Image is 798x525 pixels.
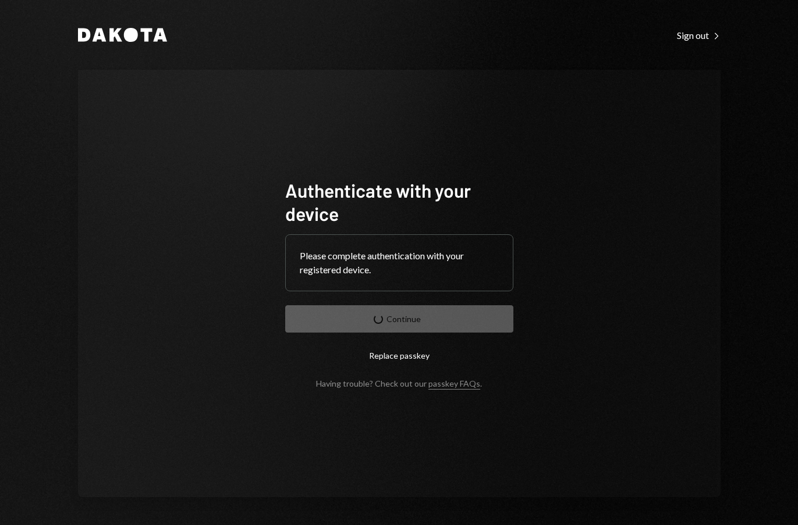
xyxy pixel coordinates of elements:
[300,249,499,277] div: Please complete authentication with your registered device.
[677,30,721,41] div: Sign out
[428,378,480,390] a: passkey FAQs
[316,378,482,388] div: Having trouble? Check out our .
[677,28,721,41] a: Sign out
[285,178,513,225] h1: Authenticate with your device
[285,342,513,369] button: Replace passkey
